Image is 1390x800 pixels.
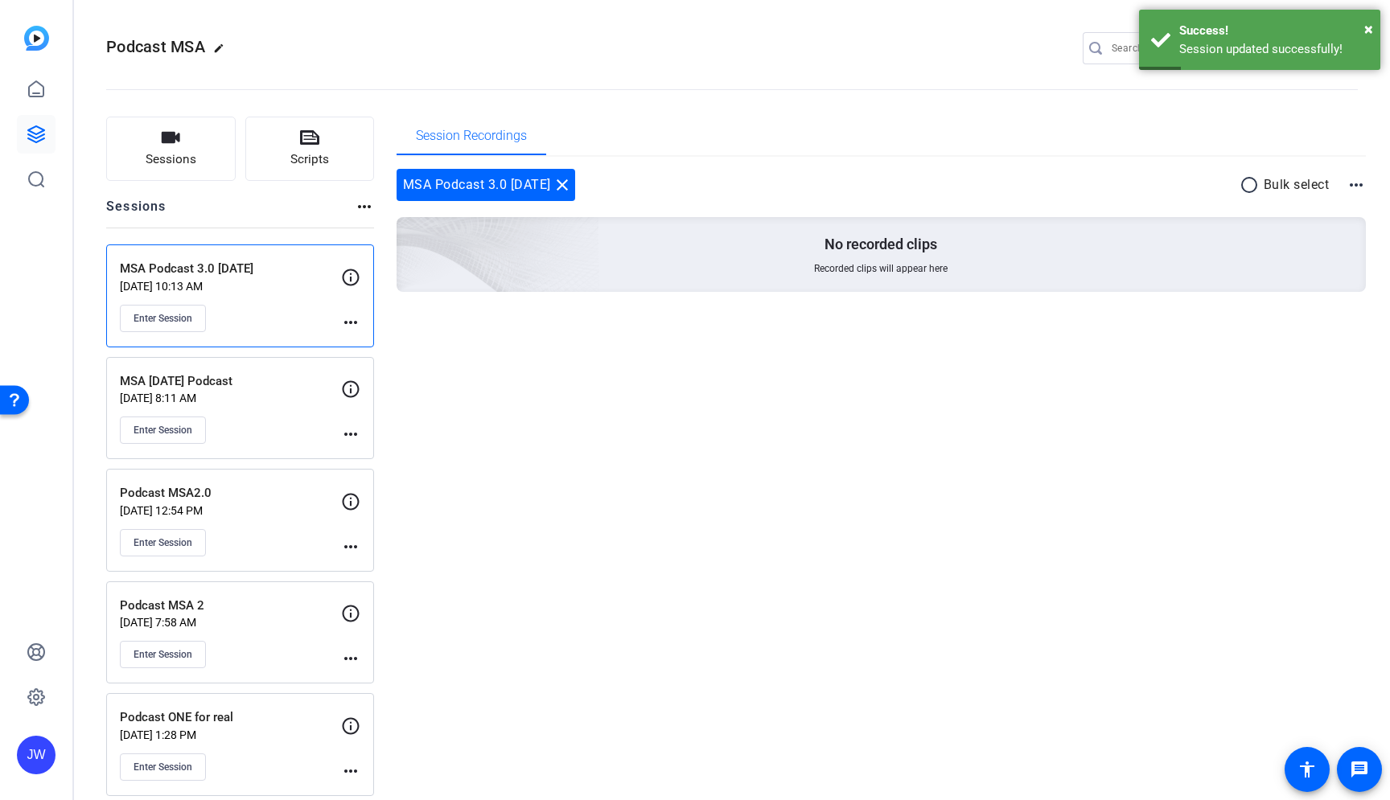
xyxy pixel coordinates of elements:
[120,416,206,444] button: Enter Session
[146,150,196,169] span: Sessions
[134,424,192,437] span: Enter Session
[24,26,49,51] img: blue-gradient.svg
[120,392,341,404] p: [DATE] 8:11 AM
[106,197,167,228] h2: Sessions
[134,761,192,773] span: Enter Session
[1350,760,1369,779] mat-icon: message
[120,372,341,391] p: MSA [DATE] Podcast
[290,150,329,169] span: Scripts
[134,536,192,549] span: Enter Session
[1364,19,1373,39] span: ×
[355,197,374,216] mat-icon: more_horiz
[1364,17,1373,41] button: Close
[120,616,341,629] p: [DATE] 7:58 AM
[1264,175,1330,195] p: Bulk select
[120,753,206,781] button: Enter Session
[120,484,341,503] p: Podcast MSA2.0
[134,312,192,325] span: Enter Session
[397,169,575,201] div: MSA Podcast 3.0 [DATE]
[341,537,360,556] mat-icon: more_horiz
[120,708,341,727] p: Podcast ONE for real
[1112,39,1256,58] input: Search
[216,58,600,407] img: embarkstudio-empty-session.png
[341,313,360,332] mat-icon: more_horiz
[17,736,56,774] div: JW
[1297,760,1317,779] mat-icon: accessibility
[120,641,206,668] button: Enter Session
[106,117,236,181] button: Sessions
[120,260,341,278] p: MSA Podcast 3.0 [DATE]
[120,504,341,517] p: [DATE] 12:54 PM
[1179,40,1368,59] div: Session updated successfully!
[120,597,341,615] p: Podcast MSA 2
[120,728,341,741] p: [DATE] 1:28 PM
[1347,175,1366,195] mat-icon: more_horiz
[120,280,341,293] p: [DATE] 10:13 AM
[213,43,232,62] mat-icon: edit
[134,648,192,661] span: Enter Session
[245,117,375,181] button: Scripts
[106,37,205,56] span: Podcast MSA
[341,425,360,444] mat-icon: more_horiz
[120,529,206,556] button: Enter Session
[553,175,572,195] mat-icon: close
[416,129,527,142] span: Session Recordings
[814,262,948,275] span: Recorded clips will appear here
[1240,175,1264,195] mat-icon: radio_button_unchecked
[341,649,360,668] mat-icon: more_horiz
[341,761,360,781] mat-icon: more_horiz
[825,235,937,254] p: No recorded clips
[1179,22,1368,40] div: Success!
[120,305,206,332] button: Enter Session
